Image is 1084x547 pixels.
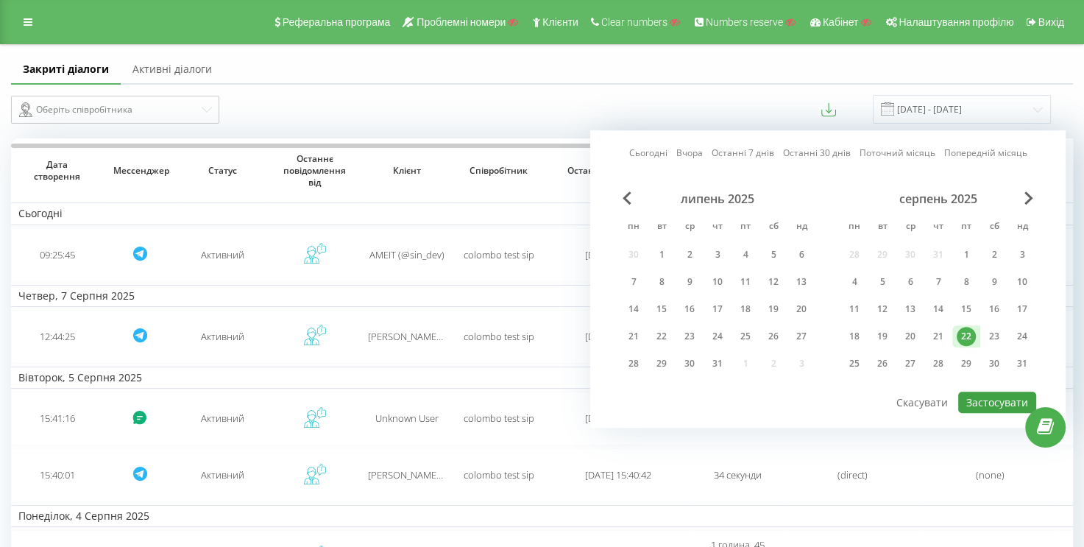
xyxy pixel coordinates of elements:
abbr: вівторок [871,216,893,239]
span: (direct) [837,468,868,481]
div: пт 18 лип 2025 р. [731,298,759,320]
div: пн 11 серп 2025 р. [840,298,868,320]
div: 8 [652,272,671,292]
div: нд 13 лип 2025 р. [787,271,815,293]
div: пн 7 лип 2025 р. [620,271,648,293]
div: 25 [736,327,755,346]
div: нд 3 серп 2025 р. [1008,244,1036,266]
abbr: субота [983,216,1005,239]
a: Останні 30 днів [783,147,851,160]
span: Останнє повідомлення від [280,153,350,188]
div: чт 3 лип 2025 р. [704,244,731,266]
span: [DATE] 15:40:42 [585,468,651,481]
td: Активний [177,310,269,364]
div: нд 17 серп 2025 р. [1008,298,1036,320]
div: пн 18 серп 2025 р. [840,325,868,347]
span: colombo test sip [464,412,534,425]
div: липень 2025 [620,191,815,206]
a: Попередній місяць [944,147,1027,160]
div: сб 26 лип 2025 р. [759,325,787,347]
div: 13 [901,300,920,319]
div: 14 [624,300,643,319]
div: нд 10 серп 2025 р. [1008,271,1036,293]
div: 29 [652,354,671,373]
div: чт 17 лип 2025 р. [704,298,731,320]
div: вт 8 лип 2025 р. [648,271,676,293]
div: 7 [929,272,948,292]
div: 8 [957,272,976,292]
div: 31 [708,354,727,373]
span: Співробітник [464,165,534,177]
span: Previous Month [623,191,631,205]
div: 17 [1013,300,1032,319]
div: 9 [680,272,699,292]
div: нд 6 лип 2025 р. [787,244,815,266]
span: Реферальна програма [283,16,391,28]
div: чт 24 лип 2025 р. [704,325,731,347]
div: вт 26 серп 2025 р. [868,353,896,375]
td: 15:41:16 [11,392,103,445]
div: вт 19 серп 2025 р. [868,325,896,347]
span: [PERSON_NAME] (@im_colombo) [368,330,509,343]
div: 2 [680,245,699,264]
span: Налаштування профілю [899,16,1013,28]
div: 15 [652,300,671,319]
div: 28 [624,354,643,373]
div: чт 28 серп 2025 р. [924,353,952,375]
div: 20 [901,327,920,346]
div: 20 [792,300,811,319]
div: ср 13 серп 2025 р. [896,298,924,320]
div: 12 [873,300,892,319]
div: 4 [736,245,755,264]
div: сб 19 лип 2025 р. [759,298,787,320]
div: ср 6 серп 2025 р. [896,271,924,293]
span: [PERSON_NAME] (@im_colombo) [368,468,509,481]
td: Активний [177,392,269,445]
div: 27 [901,354,920,373]
button: Застосувати [958,392,1036,413]
abbr: середа [899,216,921,239]
div: 28 [929,354,948,373]
div: 23 [680,327,699,346]
div: нд 27 лип 2025 р. [787,325,815,347]
div: 18 [736,300,755,319]
td: Активний [177,448,269,502]
td: 15:40:01 [11,448,103,502]
div: пт 22 серп 2025 р. [952,325,980,347]
div: 5 [764,245,783,264]
div: 3 [1013,245,1032,264]
div: 10 [1013,272,1032,292]
div: 11 [736,272,755,292]
div: 24 [708,327,727,346]
a: Поточний місяць [860,147,935,160]
div: 12 [764,272,783,292]
div: чт 21 серп 2025 р. [924,325,952,347]
span: Кабінет [823,16,859,28]
div: сб 2 серп 2025 р. [980,244,1008,266]
div: вт 22 лип 2025 р. [648,325,676,347]
div: 29 [957,354,976,373]
div: 18 [845,327,864,346]
div: 30 [985,354,1004,373]
div: пн 25 серп 2025 р. [840,353,868,375]
div: 15 [957,300,976,319]
div: 14 [929,300,948,319]
div: ср 20 серп 2025 р. [896,325,924,347]
abbr: неділя [790,216,812,239]
abbr: п’ятниця [955,216,977,239]
div: вт 5 серп 2025 р. [868,271,896,293]
div: 22 [957,327,976,346]
div: вт 12 серп 2025 р. [868,298,896,320]
div: сб 16 серп 2025 р. [980,298,1008,320]
div: серпень 2025 [840,191,1036,206]
div: пт 8 серп 2025 р. [952,271,980,293]
span: Останнє повідомлення [559,165,678,177]
span: colombo test sip [464,330,534,343]
div: ср 23 лип 2025 р. [676,325,704,347]
div: 22 [652,327,671,346]
div: 16 [985,300,1004,319]
span: Клієнт [372,165,442,177]
div: 21 [624,327,643,346]
div: пт 15 серп 2025 р. [952,298,980,320]
div: вт 1 лип 2025 р. [648,244,676,266]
